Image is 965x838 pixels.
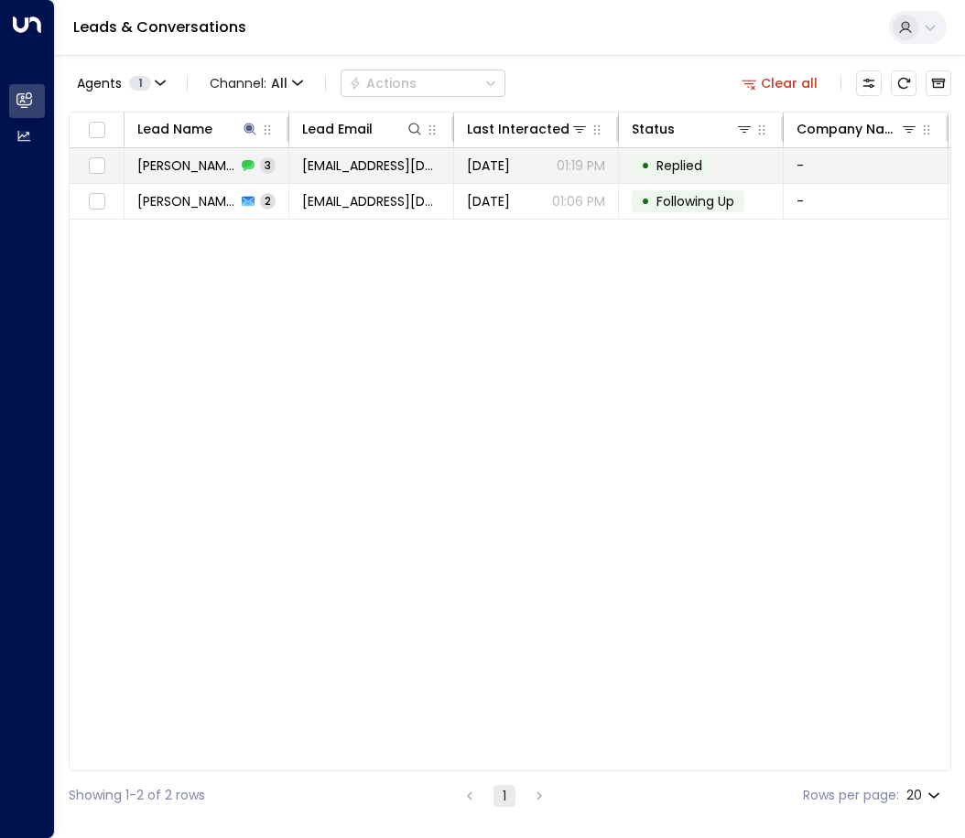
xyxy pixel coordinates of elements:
[557,156,605,175] p: 01:19 PM
[202,70,310,96] button: Channel:All
[467,118,569,140] div: Last Interacted
[926,70,951,96] button: Archived Leads
[260,193,276,209] span: 2
[85,119,108,142] span: Toggle select all
[493,785,515,807] button: page 1
[467,118,589,140] div: Last Interacted
[85,155,108,177] span: Toggle select row
[632,118,754,140] div: Status
[734,70,826,96] button: Clear all
[632,118,675,140] div: Status
[656,192,734,210] span: Following Up
[302,118,373,140] div: Lead Email
[906,782,944,809] div: 20
[302,156,440,175] span: susansparks@hotmail.co.uk
[458,784,551,807] nav: pagination navigation
[891,70,916,96] span: Refresh
[467,156,510,175] span: Aug 15, 2025
[77,77,122,90] span: Agents
[202,70,310,96] span: Channel:
[302,118,424,140] div: Lead Email
[137,156,236,175] span: Sue Mallett
[797,118,918,140] div: Company Name
[803,786,899,805] label: Rows per page:
[69,786,205,805] div: Showing 1-2 of 2 rows
[260,157,276,173] span: 3
[341,70,505,97] div: Button group with a nested menu
[552,192,605,210] p: 01:06 PM
[467,192,510,210] span: Aug 14, 2025
[137,118,259,140] div: Lead Name
[69,70,172,96] button: Agents1
[302,192,440,210] span: susansparks@hotmail.co.uk
[856,70,882,96] button: Customize
[137,118,212,140] div: Lead Name
[349,75,417,91] div: Actions
[784,184,949,219] td: -
[656,156,702,175] span: Replied
[784,148,949,183] td: -
[129,76,151,91] span: 1
[641,150,650,181] div: •
[73,16,246,38] a: Leads & Conversations
[85,190,108,213] span: Toggle select row
[271,76,287,91] span: All
[341,70,505,97] button: Actions
[797,118,900,140] div: Company Name
[137,192,236,210] span: Sue Mallett
[641,186,650,217] div: •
